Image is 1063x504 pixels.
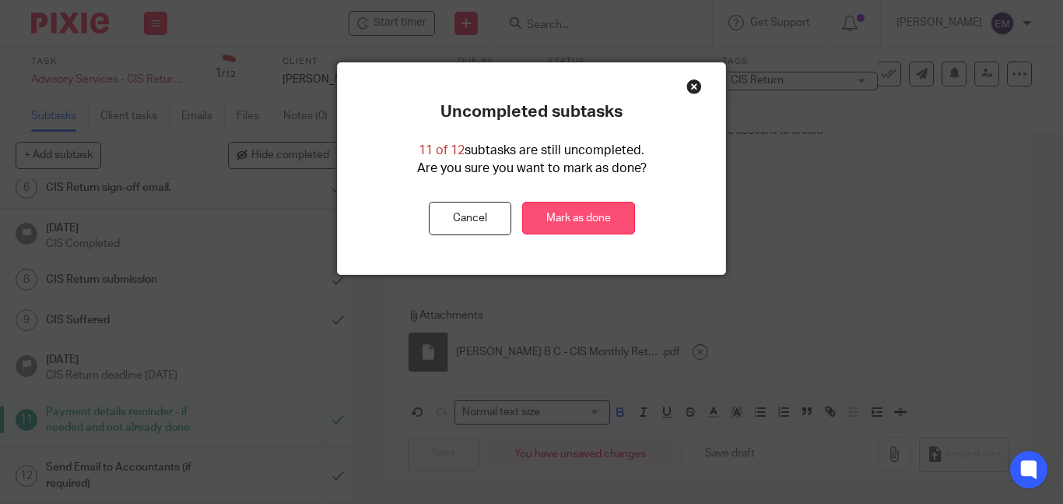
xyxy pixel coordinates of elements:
p: Uncompleted subtasks [440,102,623,122]
button: Cancel [429,202,511,235]
div: Close this dialog window [686,79,702,94]
p: subtasks are still uncompleted. [419,142,644,160]
span: 11 of 12 [419,144,465,157]
a: Mark as done [522,202,635,235]
p: Are you sure you want to mark as done? [417,160,647,178]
